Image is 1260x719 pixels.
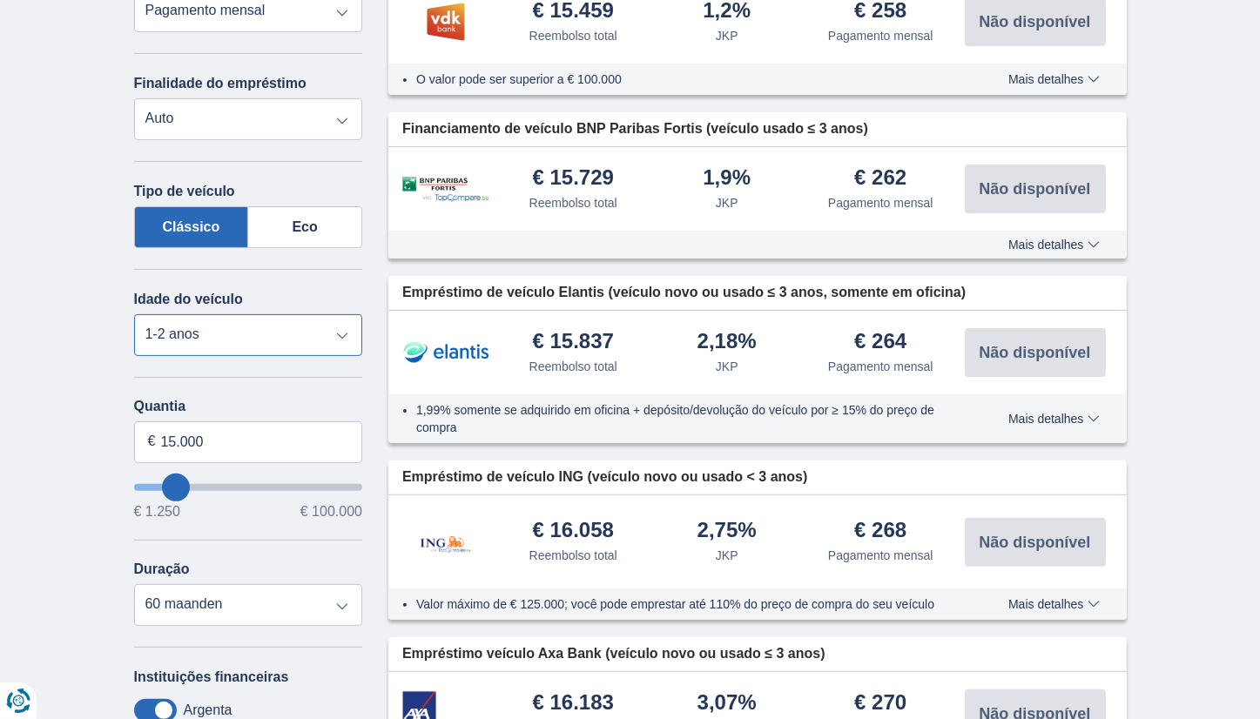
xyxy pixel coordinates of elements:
[533,165,614,189] font: € 15.729
[292,219,317,234] font: Eco
[402,121,868,136] font: Financiamento de veículo BNP Paribas Fortis (veículo usado ≤ 3 anos)
[854,518,906,541] font: € 268
[716,29,738,43] font: JKP
[402,331,489,374] img: produto.pl.alt Elantis
[134,292,243,306] font: Idade do veículo
[134,669,289,684] font: Instituições financeiras
[134,484,363,491] input: queroPedirEmprestado
[533,329,614,353] font: € 15.837
[697,329,757,353] font: 2,18%
[162,219,219,234] font: Clássico
[965,328,1106,377] button: Não disponível
[716,548,738,562] font: JKP
[402,285,966,299] font: Empréstimo de veículo Elantis (veículo novo ou usado ≤ 3 anos, somente em oficina)
[697,518,757,541] font: 2,75%
[134,184,235,198] font: Tipo de veículo
[134,504,180,519] font: € 1.250
[1008,597,1083,611] font: Mais detalhes
[134,561,190,576] font: Duração
[1008,412,1083,426] font: Mais detalhes
[402,177,489,202] img: produto.pl.alt BNP Paribas Fortis
[979,180,1090,198] font: Não disponível
[529,29,617,43] font: Reembolso total
[148,433,156,448] font: €
[533,690,614,714] font: € 16.183
[416,403,934,434] font: 1,99% somente se adquirido em oficina + depósito/devolução do veículo por ≥ 15% do preço de compra
[979,13,1090,30] font: Não disponível
[995,238,1112,252] button: Mais detalhes
[854,329,906,353] font: € 264
[529,359,617,373] font: Reembolso total
[965,518,1106,567] button: Não disponível
[300,504,362,519] font: € 100.000
[416,72,622,86] font: O valor pode ser superior a € 100.000
[828,196,933,210] font: Pagamento mensal
[533,518,614,541] font: € 16.058
[697,690,757,714] font: 3,07%
[995,412,1112,426] button: Mais detalhes
[402,646,825,661] font: Empréstimo veículo Axa Bank (veículo novo ou usado ≤ 3 anos)
[529,548,617,562] font: Reembolso total
[402,469,807,484] font: Empréstimo de veículo ING (veículo novo ou usado < 3 anos)
[402,513,489,571] img: produto.pl.alt ING
[828,29,933,43] font: Pagamento mensal
[854,690,906,714] font: € 270
[965,165,1106,213] button: Não disponível
[1008,72,1083,86] font: Mais detalhes
[703,165,751,189] font: 1,9%
[716,196,738,210] font: JKP
[995,72,1112,86] button: Mais detalhes
[995,597,1112,611] button: Mais detalhes
[828,359,933,373] font: Pagamento mensal
[716,359,738,373] font: JKP
[416,597,934,611] font: Valor máximo de € 125.000; você pode emprestar até 110% do preço de compra do seu veículo
[1008,238,1083,252] font: Mais detalhes
[184,702,232,717] font: Argenta
[134,76,307,91] font: Finalidade do empréstimo
[979,344,1090,361] font: Não disponível
[828,548,933,562] font: Pagamento mensal
[529,196,617,210] font: Reembolso total
[854,165,906,189] font: € 262
[979,534,1090,551] font: Não disponível
[134,399,186,413] font: Quantia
